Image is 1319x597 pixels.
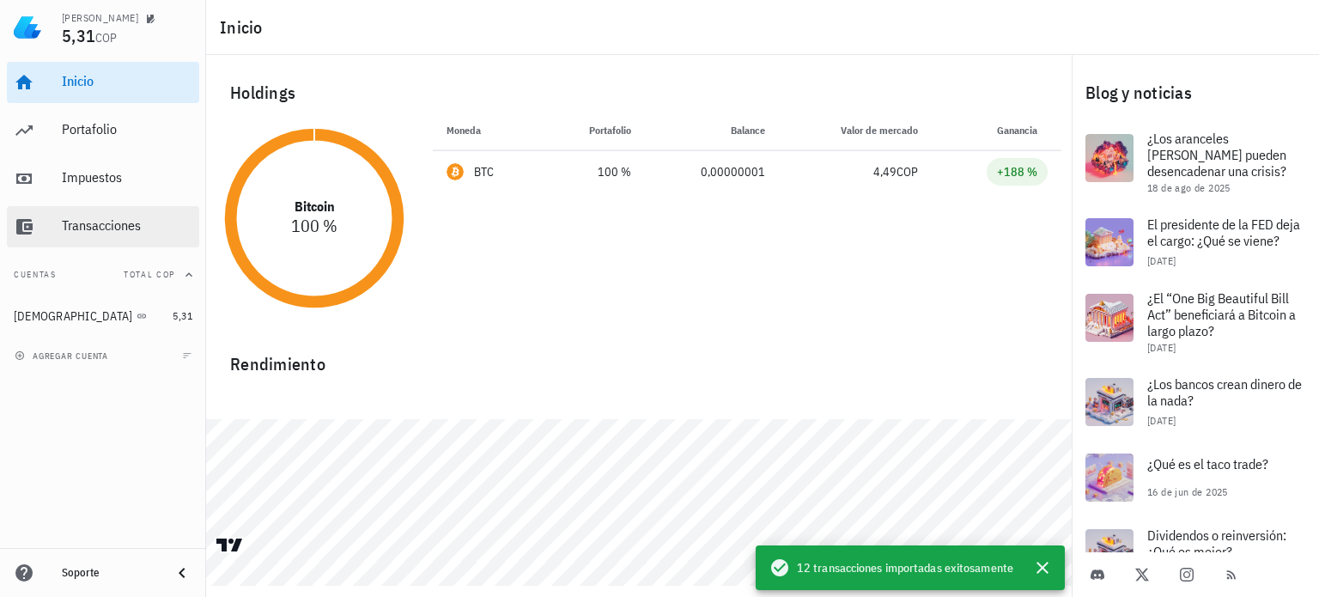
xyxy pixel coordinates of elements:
[797,558,1013,577] span: 12 transacciones importadas exitosamente
[1147,455,1268,472] span: ¿Qué es el taco trade?
[14,14,41,41] img: LedgiFi
[1147,527,1286,560] span: Dividendos o reinversión: ¿Qué es mejor?
[124,269,175,280] span: Total COP
[897,164,918,180] span: COP
[7,295,199,337] a: [DEMOGRAPHIC_DATA] 5,31
[1072,364,1319,440] a: ¿Los bancos crean dinero de la nada? [DATE]
[173,309,192,322] span: 5,31
[95,30,118,46] span: COP
[1147,216,1300,249] span: El presidente de la FED deja el cargo: ¿Qué se viene?
[62,24,95,47] span: 5,31
[543,110,644,151] th: Portafolio
[7,110,199,151] a: Portafolio
[7,206,199,247] a: Transacciones
[779,110,932,151] th: Valor de mercado
[1147,181,1231,194] span: 18 de ago de 2025
[1147,375,1302,409] span: ¿Los bancos crean dinero de la nada?
[62,169,192,186] div: Impuestos
[62,11,138,25] div: [PERSON_NAME]
[216,337,1061,378] div: Rendimiento
[1147,341,1176,354] span: [DATE]
[10,347,116,364] button: agregar cuenta
[433,110,543,151] th: Moneda
[1147,414,1176,427] span: [DATE]
[7,254,199,295] button: CuentasTotal COP
[62,121,192,137] div: Portafolio
[474,163,495,180] div: BTC
[1147,254,1176,267] span: [DATE]
[14,309,133,324] div: [DEMOGRAPHIC_DATA]
[7,158,199,199] a: Impuestos
[645,110,779,151] th: Balance
[216,65,1061,120] div: Holdings
[1271,14,1298,41] div: avatar
[215,537,245,553] a: Charting by TradingView
[556,163,630,181] div: 100 %
[1072,440,1319,515] a: ¿Qué es el taco trade? 16 de jun de 2025
[1072,280,1319,364] a: ¿El “One Big Beautiful Bill Act” beneficiará a Bitcoin a largo plazo? [DATE]
[447,163,464,180] div: BTC-icon
[997,124,1048,137] span: Ganancia
[1147,289,1296,339] span: ¿El “One Big Beautiful Bill Act” beneficiará a Bitcoin a largo plazo?
[1147,130,1286,180] span: ¿Los aranceles [PERSON_NAME] pueden desencadenar una crisis?
[873,164,897,180] span: 4,49
[1072,515,1319,591] a: Dividendos o reinversión: ¿Qué es mejor?
[62,566,158,580] div: Soporte
[220,14,270,41] h1: Inicio
[62,73,192,89] div: Inicio
[1072,120,1319,204] a: ¿Los aranceles [PERSON_NAME] pueden desencadenar una crisis? 18 de ago de 2025
[997,163,1037,180] div: +188 %
[18,350,108,362] span: agregar cuenta
[62,217,192,234] div: Transacciones
[7,62,199,103] a: Inicio
[1072,65,1319,120] div: Blog y noticias
[1072,204,1319,280] a: El presidente de la FED deja el cargo: ¿Qué se viene? [DATE]
[1147,485,1228,498] span: 16 de jun de 2025
[659,163,765,181] div: 0,00000001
